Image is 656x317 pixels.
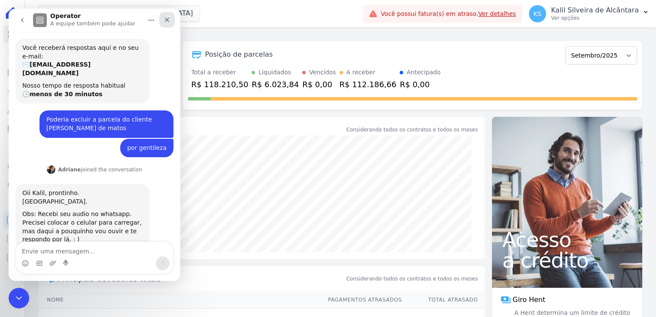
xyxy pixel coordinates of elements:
button: Selecionador de Emoji [13,251,20,258]
div: joined the conversation [49,157,134,165]
div: R$ 0,00 [302,79,336,90]
button: Enviar uma mensagem [147,248,161,262]
a: Ver detalhes [478,10,516,17]
div: Kalil diz… [7,102,165,130]
div: Liquidados [258,68,291,77]
div: Você receberá respostas aqui e no seu e-mail: ✉️ [14,35,134,69]
div: A receber [346,68,376,77]
div: Poderia excluir a parcela do cliente [PERSON_NAME] de matos [38,107,158,124]
div: por gentileza [118,135,158,144]
div: R$ 0,00 [400,79,440,90]
span: Você possui fatura(s) em atraso. [381,9,516,18]
p: A equipe também pode ajudar [42,11,127,19]
iframe: Intercom live chat [9,9,180,281]
div: R$ 112.186,66 [340,79,397,90]
p: Kalil Silveira de Alcântara [551,6,639,15]
img: Profile image for Adriane [38,157,47,165]
span: Principais devedores totais [58,273,345,284]
div: Adriane diz… [7,155,165,175]
button: KS Kalil Silveira de Alcântara Ver opções [522,2,656,26]
th: Nome [39,291,320,309]
div: R$ 6.023,84 [252,79,299,90]
textarea: Envie uma mensagem... [7,233,164,248]
div: Adriane diz… [7,175,165,259]
div: Antecipado [407,68,440,77]
div: Operator diz… [7,30,165,102]
div: por gentileza [112,130,165,149]
button: Clube Residencial [GEOGRAPHIC_DATA] [39,5,200,21]
span: Giro Hent [513,295,545,305]
span: Considerando todos os contratos e todos os meses [346,275,478,283]
div: Nosso tempo de resposta habitual 🕒 [14,73,134,90]
span: KS [534,11,541,17]
span: a crédito [502,250,632,271]
div: Poderia excluir a parcela do cliente [PERSON_NAME] de matos [31,102,165,129]
iframe: Intercom live chat [9,288,29,308]
div: Fechar [151,3,166,19]
button: Upload do anexo [41,251,48,258]
div: Saldo devedor total [58,124,345,135]
div: Vencidos [309,68,336,77]
th: Total Atrasado [402,291,485,309]
p: Ver opções [551,15,639,21]
div: Kalil diz… [7,130,165,156]
div: Total a receber [191,68,249,77]
div: Obs: Recebi seu audio no whatsapp. Precisei colocar o celular para carregar, mas daqui a pouquinh... [14,201,134,235]
div: Posição de parcelas [205,49,273,60]
div: Considerando todos os contratos e todos os meses [346,126,478,134]
button: Início [134,3,151,20]
b: Adriane [49,158,72,164]
div: Oii Kalil, prontinho. [GEOGRAPHIC_DATA]. [14,180,134,197]
span: Acesso [502,229,632,250]
b: [EMAIL_ADDRESS][DOMAIN_NAME] [14,52,82,68]
b: menos de 30 minutos [21,82,94,89]
div: Oii Kalil, prontinho. [GEOGRAPHIC_DATA].Obs: Recebi seu audio no whatsapp. Precisei colocar o cel... [7,175,141,241]
button: Selecionador de GIF [27,251,34,258]
div: R$ 118.210,50 [191,79,249,90]
div: Você receberá respostas aqui e no seu e-mail:✉️[EMAIL_ADDRESS][DOMAIN_NAME]Nosso tempo de respost... [7,30,141,95]
button: Start recording [55,251,61,258]
th: Pagamentos Atrasados [320,291,402,309]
